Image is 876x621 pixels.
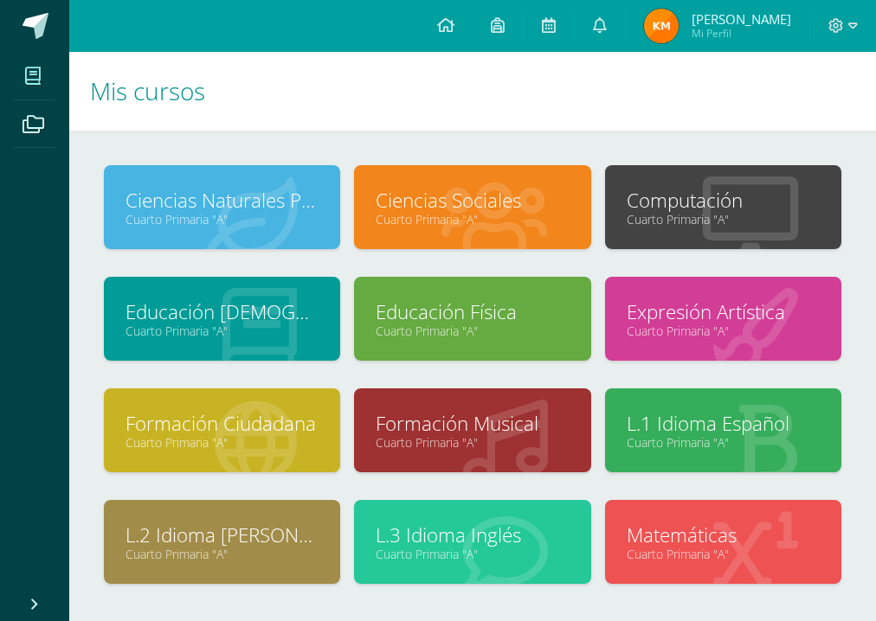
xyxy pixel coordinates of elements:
[126,410,319,437] a: Formación Ciudadana
[627,434,820,451] a: Cuarto Primaria "A"
[126,187,319,214] a: Ciencias Naturales Productividad y Desarrollo
[376,410,569,437] a: Formación Musical
[90,74,205,107] span: Mis cursos
[126,298,319,325] a: Educación [DEMOGRAPHIC_DATA]
[376,434,569,451] a: Cuarto Primaria "A"
[627,546,820,562] a: Cuarto Primaria "A"
[692,10,791,28] span: [PERSON_NAME]
[627,410,820,437] a: L.1 Idioma Español
[126,211,319,227] a: Cuarto Primaria "A"
[376,187,569,214] a: Ciencias Sociales
[627,522,820,548] a: Matemáticas
[627,211,820,227] a: Cuarto Primaria "A"
[376,211,569,227] a: Cuarto Primaria "A"
[376,522,569,548] a: L.3 Idioma Inglés
[126,522,319,548] a: L.2 Idioma [PERSON_NAME]
[376,298,569,325] a: Educación Física
[376,546,569,562] a: Cuarto Primaria "A"
[126,323,319,339] a: Cuarto Primaria "A"
[627,323,820,339] a: Cuarto Primaria "A"
[376,323,569,339] a: Cuarto Primaria "A"
[627,187,820,214] a: Computación
[692,26,791,41] span: Mi Perfil
[126,546,319,562] a: Cuarto Primaria "A"
[627,298,820,325] a: Expresión Artística
[126,434,319,451] a: Cuarto Primaria "A"
[644,9,679,43] img: 953adcf1e27fafb5c9fc0aad3c5752b6.png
